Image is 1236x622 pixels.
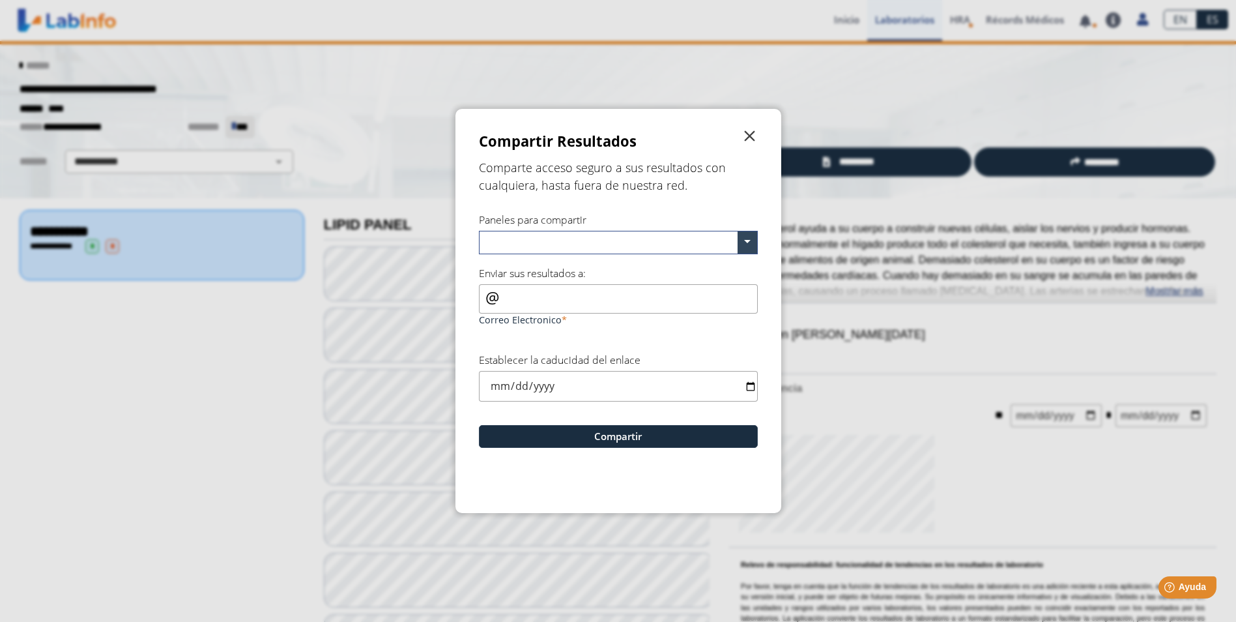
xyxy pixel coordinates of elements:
label: Enviar sus resultados a: [479,266,586,280]
iframe: Help widget launcher [1120,571,1222,608]
span:  [742,128,758,144]
h3: Compartir Resultados [479,131,637,153]
button: Compartir [479,425,758,448]
label: Paneles para compartir [479,213,586,227]
h5: Comparte acceso seguro a sus resultados con cualquiera, hasta fuera de nuestra red. [479,159,758,194]
label: Establecer la caducidad del enlace [479,353,640,367]
label: Correo Electronico [479,314,758,326]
